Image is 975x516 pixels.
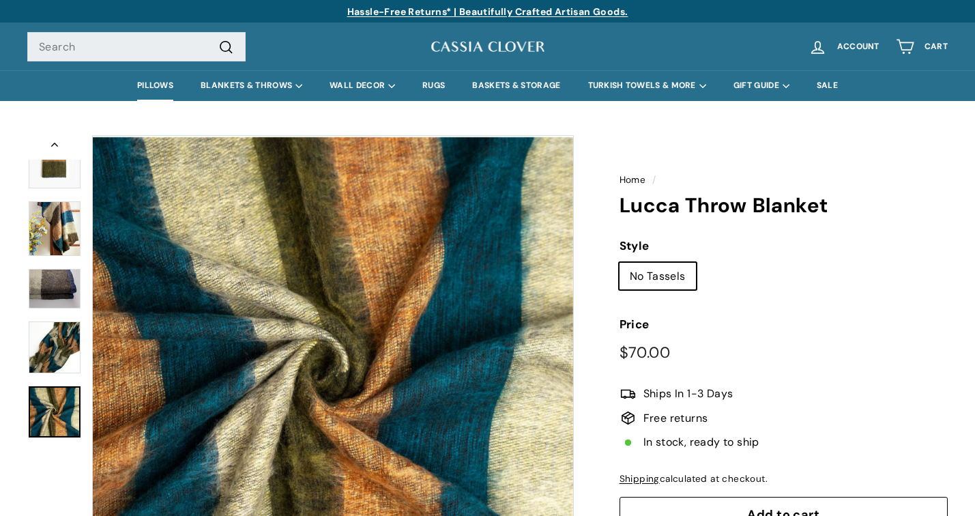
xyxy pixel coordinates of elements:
a: Lucca Throw Blanket [29,386,81,438]
summary: WALL DECOR [316,70,409,101]
nav: breadcrumbs [620,173,948,188]
span: In stock, ready to ship [643,433,759,451]
span: Account [837,42,879,51]
input: Search [27,32,246,62]
span: Cart [925,42,948,51]
label: No Tassels [620,263,696,290]
a: Cart [888,27,956,67]
span: Ships In 1-3 Days [643,385,733,403]
a: SALE [803,70,852,101]
div: calculated at checkout. [620,472,948,487]
span: / [649,174,659,186]
summary: GIFT GUIDE [720,70,803,101]
img: Lucca Throw Blanket [29,321,81,373]
a: Account [800,27,888,67]
a: BASKETS & STORAGE [459,70,574,101]
a: Lucca Throw Blanket [29,269,81,309]
a: RUGS [409,70,459,101]
summary: TURKISH TOWELS & MORE [574,70,720,101]
a: Shipping [620,473,660,485]
a: PILLOWS [123,70,187,101]
img: Lucca Throw Blanket [29,269,81,309]
a: Home [620,174,646,186]
label: Style [620,237,948,255]
img: Lucca Throw Blanket [29,201,81,256]
span: Free returns [643,410,708,427]
button: Previous [27,135,82,160]
h1: Lucca Throw Blanket [620,195,948,217]
a: Hassle-Free Returns* | Beautifully Crafted Artisan Goods. [347,5,628,18]
span: $70.00 [620,343,670,362]
summary: BLANKETS & THROWS [187,70,316,101]
label: Price [620,315,948,334]
img: A striped throw blanket with varying shades of olive green, deep teal, mustard, and beige, with a... [29,137,81,188]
